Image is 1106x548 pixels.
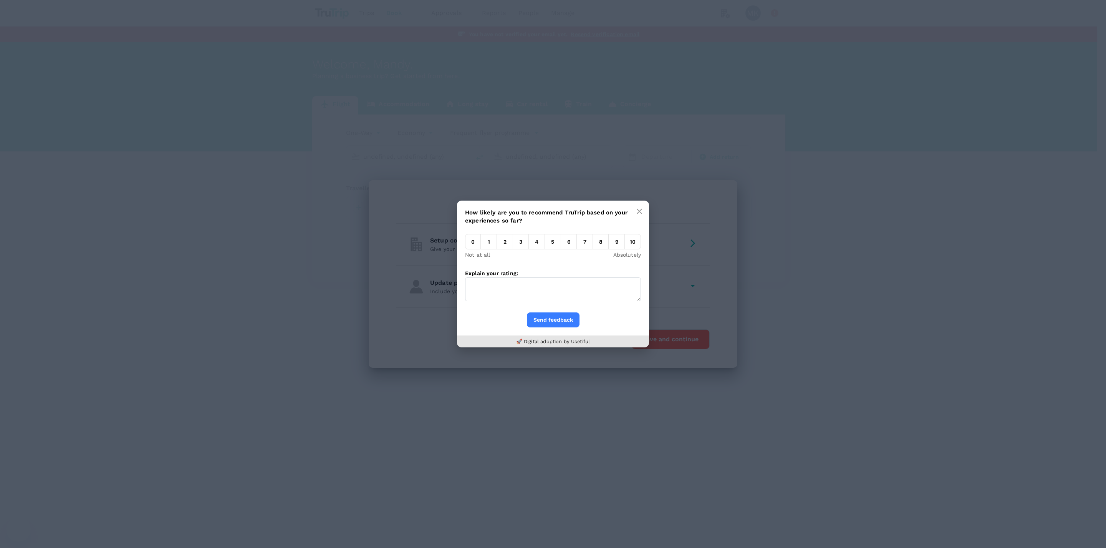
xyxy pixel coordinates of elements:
em: 5 [545,234,561,249]
em: 9 [609,234,625,249]
a: 🚀 Digital adoption by Usetiful [516,339,590,344]
p: Not at all [465,251,490,259]
label: Explain your rating: [465,270,518,276]
em: 0 [465,234,481,249]
em: 7 [577,234,593,249]
span: How likely are you to recommend TruTrip based on your experiences so far? [465,209,628,224]
em: 3 [513,234,529,249]
em: 1 [481,234,497,249]
em: 8 [593,234,609,249]
button: Send feedback [527,312,579,327]
em: 6 [561,234,577,249]
em: 10 [625,234,641,249]
p: Absolutely [613,251,641,259]
em: 4 [529,234,545,249]
em: 2 [497,234,513,249]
